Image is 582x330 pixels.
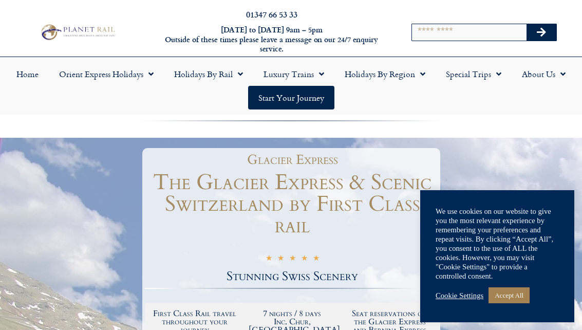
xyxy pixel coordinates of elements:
[164,62,253,86] a: Holidays by Rail
[38,23,117,42] img: Planet Rail Train Holidays Logo
[5,62,577,109] nav: Menu
[489,287,530,303] a: Accept All
[512,62,576,86] a: About Us
[6,62,49,86] a: Home
[436,62,512,86] a: Special Trips
[266,253,320,264] div: 5/5
[248,86,334,109] a: Start your Journey
[301,254,308,264] i: ★
[246,8,297,20] a: 01347 66 53 33
[289,254,296,264] i: ★
[436,291,483,300] a: Cookie Settings
[436,207,559,281] div: We use cookies on our website to give you the most relevant experience by remembering your prefer...
[150,153,435,167] h1: Glacier Express
[145,270,440,283] h2: Stunning Swiss Scenery
[334,62,436,86] a: Holidays by Region
[527,24,556,41] button: Search
[49,62,164,86] a: Orient Express Holidays
[145,172,440,236] h1: The Glacier Express & Scenic Switzerland by First Class rail
[266,254,272,264] i: ★
[277,254,284,264] i: ★
[253,62,334,86] a: Luxury Trains
[158,25,385,54] h6: [DATE] to [DATE] 9am – 5pm Outside of these times please leave a message on our 24/7 enquiry serv...
[313,254,320,264] i: ★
